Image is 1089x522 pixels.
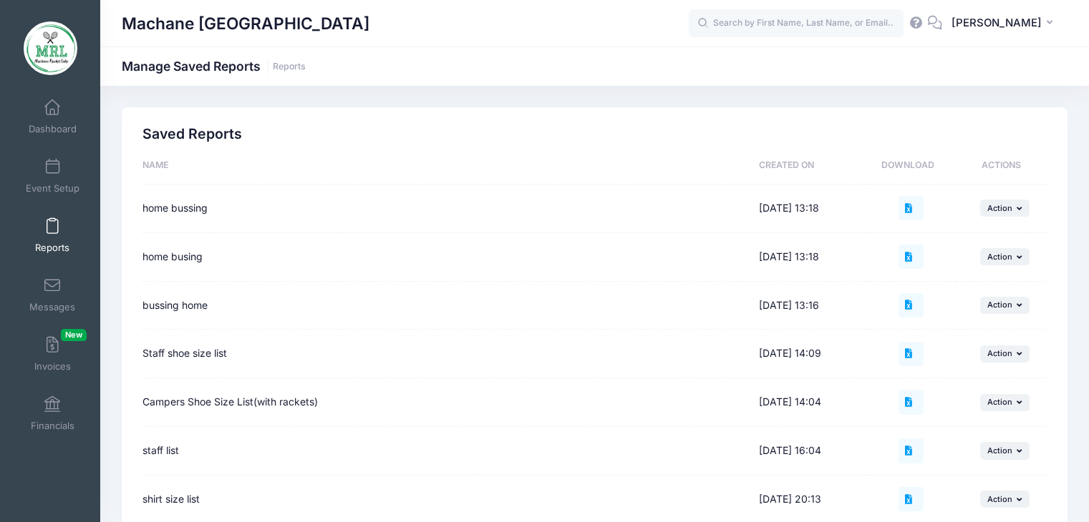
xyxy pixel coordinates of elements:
[957,147,1047,184] th: Actions
[19,151,87,201] a: Event Setup
[752,427,866,476] td: [DATE] 16:04
[987,494,1012,504] span: Action
[952,15,1042,31] span: [PERSON_NAME]
[142,298,745,313] div: bussing home
[980,394,1030,411] button: Action
[980,297,1030,314] button: Action
[987,397,1012,407] span: Action
[752,378,866,427] td: [DATE] 14:04
[61,329,87,341] span: New
[899,487,923,511] button: Download Report
[689,9,904,38] input: Search by First Name, Last Name, or Email...
[142,201,745,216] div: home bussing
[35,242,69,254] span: Reports
[752,147,866,184] th: Created On
[122,7,369,40] h1: Machane [GEOGRAPHIC_DATA]
[19,388,87,438] a: Financials
[26,182,79,194] span: Event Setup
[31,420,74,432] span: Financials
[980,491,1030,508] button: Action
[987,300,1012,310] span: Action
[752,233,866,282] td: [DATE] 13:18
[29,123,77,135] span: Dashboard
[980,200,1030,217] button: Action
[942,7,1068,40] button: [PERSON_NAME]
[899,196,923,220] button: Download Report
[987,203,1012,213] span: Action
[899,245,923,269] button: Download Report
[19,92,87,142] a: Dashboard
[142,147,752,184] th: Name
[980,442,1030,459] button: Action
[34,360,71,373] span: Invoices
[987,252,1012,262] span: Action
[899,293,923,317] button: Download Report
[752,282,866,330] td: [DATE] 13:16
[19,270,87,320] a: Messages
[122,59,306,74] h1: Manage Saved Reports
[19,210,87,260] a: Reports
[29,301,75,313] span: Messages
[752,330,866,378] td: [DATE] 14:09
[899,438,923,463] button: Download Report
[24,21,77,75] img: Machane Racket Lake
[987,445,1012,455] span: Action
[866,147,956,184] th: Download
[142,346,745,361] div: Staff shoe size list
[142,395,745,410] div: Campers Shoe Size List(with rackets)
[899,390,923,414] button: Download Report
[273,61,306,72] a: Reports
[142,250,745,265] div: home busing
[980,345,1030,363] button: Action
[142,126,242,142] h2: Saved Reports
[142,492,745,507] div: shirt size list
[899,342,923,366] button: Download Report
[987,348,1012,358] span: Action
[980,248,1030,265] button: Action
[752,184,866,233] td: [DATE] 13:18
[19,329,87,379] a: InvoicesNew
[142,443,745,458] div: staff list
